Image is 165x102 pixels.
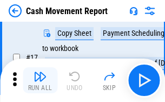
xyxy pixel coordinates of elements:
[26,6,108,16] div: Cash Movement Report
[42,44,78,53] div: to workbook
[135,72,153,89] img: Main button
[103,85,116,91] div: Skip
[26,53,38,62] span: # 17
[34,70,47,83] img: Run All
[103,70,116,83] img: Skip
[55,27,94,40] div: Copy Sheet
[28,85,52,91] div: Run All
[129,7,138,15] img: Support
[23,67,57,93] button: Run All
[143,4,156,17] img: Settings menu
[9,4,22,17] img: Back
[92,67,127,93] button: Skip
